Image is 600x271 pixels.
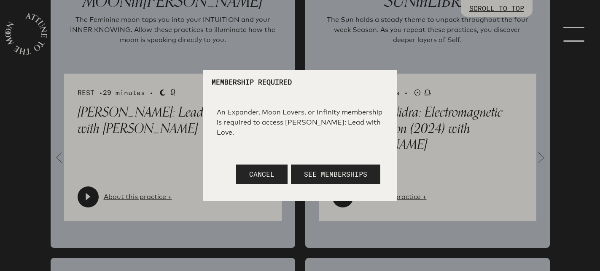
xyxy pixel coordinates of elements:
[291,165,380,184] button: See Memberships
[217,107,384,138] div: An Expander, Moon Lovers, or Infinity membership is required to access [PERSON_NAME]: Lead with L...
[304,170,367,178] span: See Memberships
[249,170,274,178] span: Cancel
[236,165,288,184] button: Cancel
[212,79,389,85] p: Membership Required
